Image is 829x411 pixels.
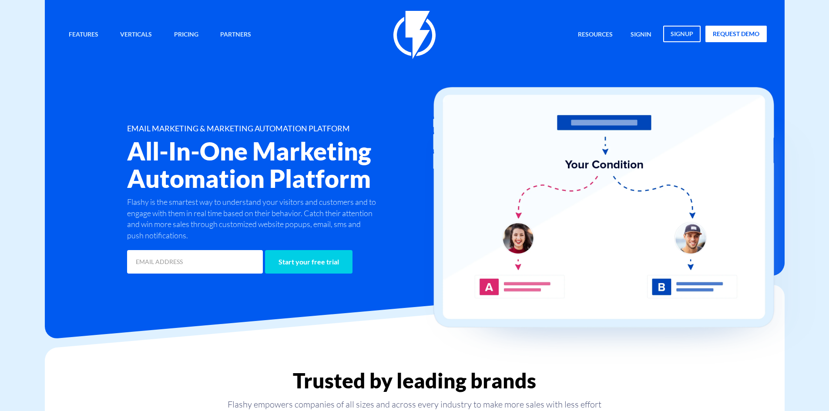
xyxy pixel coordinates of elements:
h2: Trusted by leading brands [45,369,785,392]
p: Flashy is the smartest way to understand your visitors and customers and to engage with them in r... [127,197,379,241]
a: Partners [214,26,258,44]
h2: All-In-One Marketing Automation Platform [127,137,467,192]
p: Flashy empowers companies of all sizes and across every industry to make more sales with less effort [45,398,785,411]
a: Features [62,26,105,44]
input: Start your free trial [265,250,352,274]
h1: EMAIL MARKETING & MARKETING AUTOMATION PLATFORM [127,124,467,133]
a: Pricing [168,26,205,44]
a: signin [624,26,658,44]
a: signup [663,26,701,42]
input: EMAIL ADDRESS [127,250,263,274]
a: request demo [705,26,767,42]
a: Verticals [114,26,158,44]
a: Resources [571,26,619,44]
